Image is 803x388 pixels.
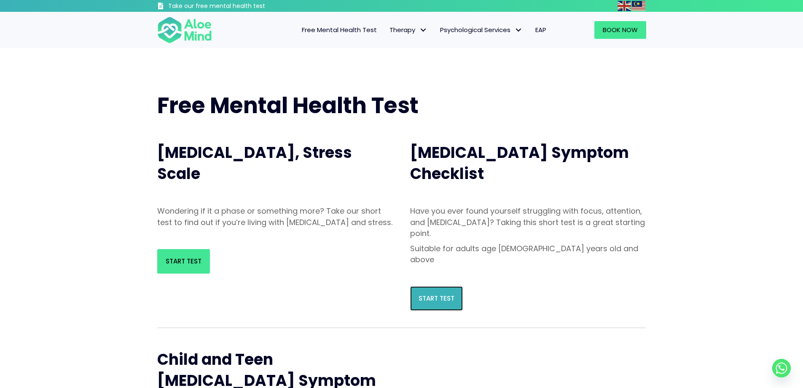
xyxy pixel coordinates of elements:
p: Have you ever found yourself struggling with focus, attention, and [MEDICAL_DATA]? Taking this sh... [410,206,646,239]
a: Malay [632,1,646,11]
a: EAP [529,21,553,39]
a: English [618,1,632,11]
span: Therapy: submenu [417,24,430,36]
span: [MEDICAL_DATA] Symptom Checklist [410,142,629,185]
img: ms [632,1,645,11]
span: Start Test [166,257,201,266]
img: Aloe mind Logo [157,16,212,44]
a: Start Test [410,286,463,311]
a: TherapyTherapy: submenu [383,21,434,39]
nav: Menu [223,21,553,39]
a: Take our free mental health test [157,2,310,12]
a: Whatsapp [772,359,791,377]
span: Free Mental Health Test [302,25,377,34]
a: Book Now [594,21,646,39]
span: Start Test [419,294,454,303]
span: Free Mental Health Test [157,90,419,121]
h3: Take our free mental health test [168,2,310,11]
span: Therapy [389,25,427,34]
img: en [618,1,631,11]
a: Free Mental Health Test [295,21,383,39]
span: Book Now [603,25,638,34]
span: [MEDICAL_DATA], Stress Scale [157,142,352,185]
p: Suitable for adults age [DEMOGRAPHIC_DATA] years old and above [410,243,646,265]
span: Psychological Services: submenu [513,24,525,36]
span: EAP [535,25,546,34]
a: Psychological ServicesPsychological Services: submenu [434,21,529,39]
span: Psychological Services [440,25,523,34]
a: Start Test [157,249,210,274]
p: Wondering if it a phase or something more? Take our short test to find out if you’re living with ... [157,206,393,228]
